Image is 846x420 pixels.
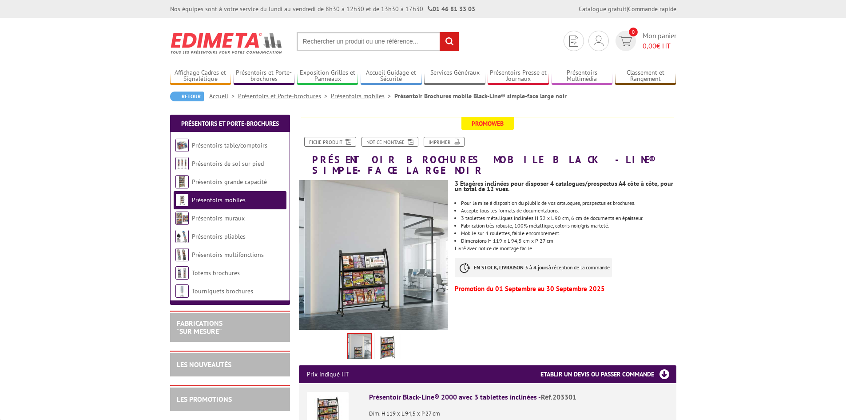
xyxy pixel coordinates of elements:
[461,216,676,221] li: 3 tablettes métalliques inclinées H 32 x L 90 cm, 6 cm de documents en épaisseur.
[579,4,676,13] div: |
[297,69,358,84] a: Exposition Grilles et Panneaux
[192,141,267,149] a: Présentoirs table/comptoirs
[613,31,676,51] a: devis rapide 0 Mon panier 0,00€ HT
[175,266,189,280] img: Totems brochures
[474,264,548,271] strong: EN STOCK, LIVRAISON 3 à 4 jours
[192,251,264,259] a: Présentoirs multifonctions
[170,92,204,101] a: Retour
[455,258,612,277] p: à réception de la commande
[643,31,676,51] span: Mon panier
[307,365,349,383] p: Prix indiqué HT
[540,365,676,383] h3: Etablir un devis ou passer commande
[175,284,189,298] img: Tourniquets brochures
[331,92,394,100] a: Présentoirs mobiles
[461,223,676,228] li: Fabrication très robuste, 100% métallique, coloris noir/gris martelé.
[455,180,673,193] strong: 3 Etagères inclinées pour disposer 4 catalogues/prospectus A4 côte à côte, pour un total de 12 vues.
[461,238,676,244] li: Dimensions H 119 x L 94,5 cm x P 27 cm
[181,120,279,128] a: Présentoirs et Porte-brochures
[170,27,283,60] img: Edimeta
[643,41,676,51] span: € HT
[594,36,604,46] img: devis rapide
[175,230,189,243] img: Présentoirs pliables
[304,137,356,147] a: Fiche produit
[299,180,449,330] img: presentoir_mobile_pour_brochures_black_line_simple_face_203301.jpg
[369,404,668,417] p: Dim. H 119 x L 94,5 x P 27 cm
[192,178,267,186] a: Présentoirs grande capacité
[552,69,613,84] a: Présentoirs Multimédia
[541,392,576,401] span: Réf.203301
[170,69,231,84] a: Affichage Cadres et Signalétique
[177,319,222,336] a: FABRICATIONS"Sur Mesure"
[177,360,231,369] a: LES NOUVEAUTÉS
[175,212,189,225] img: Présentoirs muraux
[238,92,331,100] a: Présentoirs et Porte-brochures
[175,175,189,188] img: Présentoirs grande capacité
[424,69,485,84] a: Services Généraux
[643,41,656,50] span: 0,00
[209,92,238,100] a: Accueil
[488,69,549,84] a: Présentoirs Presse et Journaux
[175,193,189,207] img: Présentoirs mobiles
[297,32,459,51] input: Rechercher un produit ou une référence...
[192,214,245,222] a: Présentoirs muraux
[619,36,632,46] img: devis rapide
[348,334,371,361] img: presentoir_mobile_pour_brochures_black_line_simple_face_203301.jpg
[369,392,668,402] div: Présentoir Black-Line® 2000 avec 3 tablettes inclinées -
[361,69,422,84] a: Accueil Guidage et Sécurité
[461,200,676,206] li: Pour la mise à disposition du plublic de vos catalogues, prospectus et brochures.
[175,139,189,152] img: Présentoirs table/comptoirs
[455,286,676,292] p: Promotion du 01 Septembre au 30 Septembre 2025
[192,196,246,204] a: Présentoirs mobiles
[579,5,627,13] a: Catalogue gratuit
[192,269,240,277] a: Totems brochures
[569,36,578,47] img: devis rapide
[377,335,398,362] img: presentoirs_mobiles_203301.jpg
[192,232,246,240] a: Présentoirs pliables
[234,69,295,84] a: Présentoirs et Porte-brochures
[615,69,676,84] a: Classement et Rangement
[424,137,465,147] a: Imprimer
[440,32,459,51] input: rechercher
[628,5,676,13] a: Commande rapide
[394,92,567,100] li: Présentoir Brochures mobile Black-Line® simple-face large noir
[175,157,189,170] img: Présentoirs de sol sur pied
[461,231,676,236] li: Mobile sur 4 roulettes, faible encombrement.
[461,117,514,130] span: Promoweb
[175,248,189,261] img: Présentoirs multifonctions
[455,176,683,296] div: Livré avec notice de montage facile
[170,4,475,13] div: Nos équipes sont à votre service du lundi au vendredi de 8h30 à 12h30 et de 13h30 à 17h30
[192,287,253,295] a: Tourniquets brochures
[629,28,638,36] span: 0
[177,395,232,404] a: LES PROMOTIONS
[192,160,264,168] a: Présentoirs de sol sur pied
[461,208,676,213] p: Accepte tous les formats de documentations.
[361,137,418,147] a: Notice Montage
[428,5,475,13] strong: 01 46 81 33 03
